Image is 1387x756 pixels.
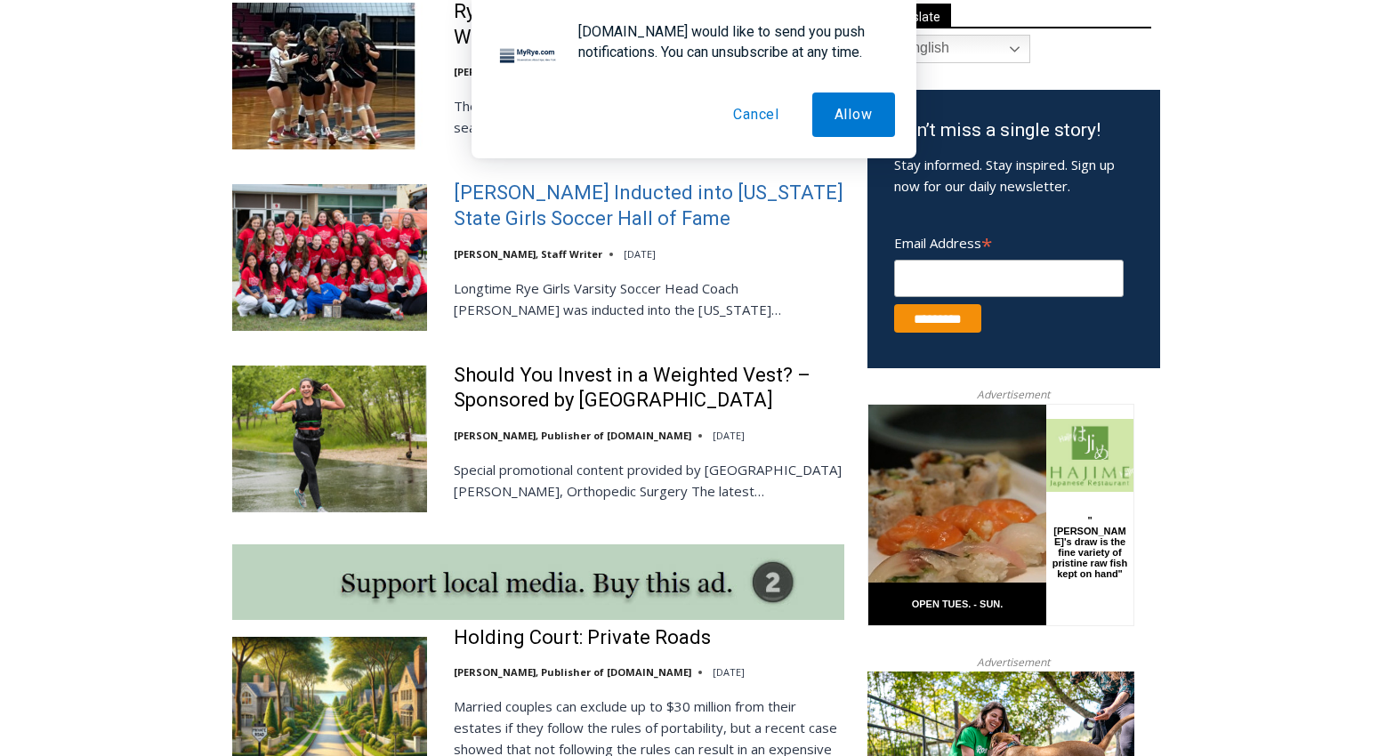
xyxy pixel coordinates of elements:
img: support local media, buy this ad [232,544,844,620]
a: [PERSON_NAME], Publisher of [DOMAIN_NAME] [454,665,691,679]
p: Stay informed. Stay inspired. Sign up now for our daily newsletter. [894,154,1133,197]
a: Intern @ [DOMAIN_NAME] [428,173,862,221]
time: [DATE] [624,247,656,261]
a: Open Tues. - Sun. [PHONE_NUMBER] [1,179,179,221]
span: Advertisement [959,654,1068,671]
time: [DATE] [713,429,745,442]
a: [PERSON_NAME] Inducted into [US_STATE] State Girls Soccer Hall of Fame [454,181,844,231]
div: [DOMAIN_NAME] would like to send you push notifications. You can unsubscribe at any time. [564,21,895,62]
label: Email Address [894,225,1124,257]
a: Should You Invest in a Weighted Vest? – Sponsored by [GEOGRAPHIC_DATA] [454,363,844,414]
p: Longtime Rye Girls Varsity Soccer Head Coach [PERSON_NAME] was inducted into the [US_STATE]… [454,277,844,320]
img: Rich Savage Inducted into New York State Girls Soccer Hall of Fame [232,184,427,330]
span: Intern @ [DOMAIN_NAME] [465,177,825,217]
span: Open Tues. - Sun. [PHONE_NUMBER] [5,183,174,251]
button: Cancel [711,92,802,137]
a: Holding Court: Private Roads [454,625,711,651]
img: notification icon [493,21,564,92]
div: "[PERSON_NAME]'s draw is the fine variety of pristine raw fish kept on hand" [183,111,262,213]
a: [PERSON_NAME], Publisher of [DOMAIN_NAME] [454,429,691,442]
div: "At the 10am stand-up meeting, each intern gets a chance to take [PERSON_NAME] and the other inte... [449,1,841,173]
img: Should You Invest in a Weighted Vest? – Sponsored by White Plains Hospital [232,366,427,511]
span: Advertisement [959,386,1068,403]
time: [DATE] [713,665,745,679]
a: [PERSON_NAME], Staff Writer [454,247,602,261]
button: Allow [812,92,895,137]
p: Special promotional content provided by [GEOGRAPHIC_DATA] [PERSON_NAME], Orthopedic Surgery The l... [454,459,844,502]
